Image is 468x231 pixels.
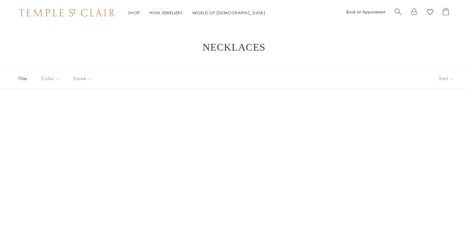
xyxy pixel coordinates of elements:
a: Open Shopping Bag [443,8,449,18]
img: Temple St. Clair [19,9,115,17]
span: Stone [70,75,97,83]
nav: Main navigation [128,9,265,17]
a: View Wishlist [427,8,433,18]
span: Color [38,75,65,83]
a: High JewelleryHigh Jewellery [149,10,183,16]
button: Color [37,72,65,86]
a: Book an Appointment [346,9,385,15]
h1: Necklaces [25,41,443,53]
button: Show sort by [425,69,468,88]
button: Stone [68,72,97,86]
a: ShopShop [128,10,140,16]
a: World of [DEMOGRAPHIC_DATA]World of [DEMOGRAPHIC_DATA] [192,10,265,16]
a: Search [395,8,401,18]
